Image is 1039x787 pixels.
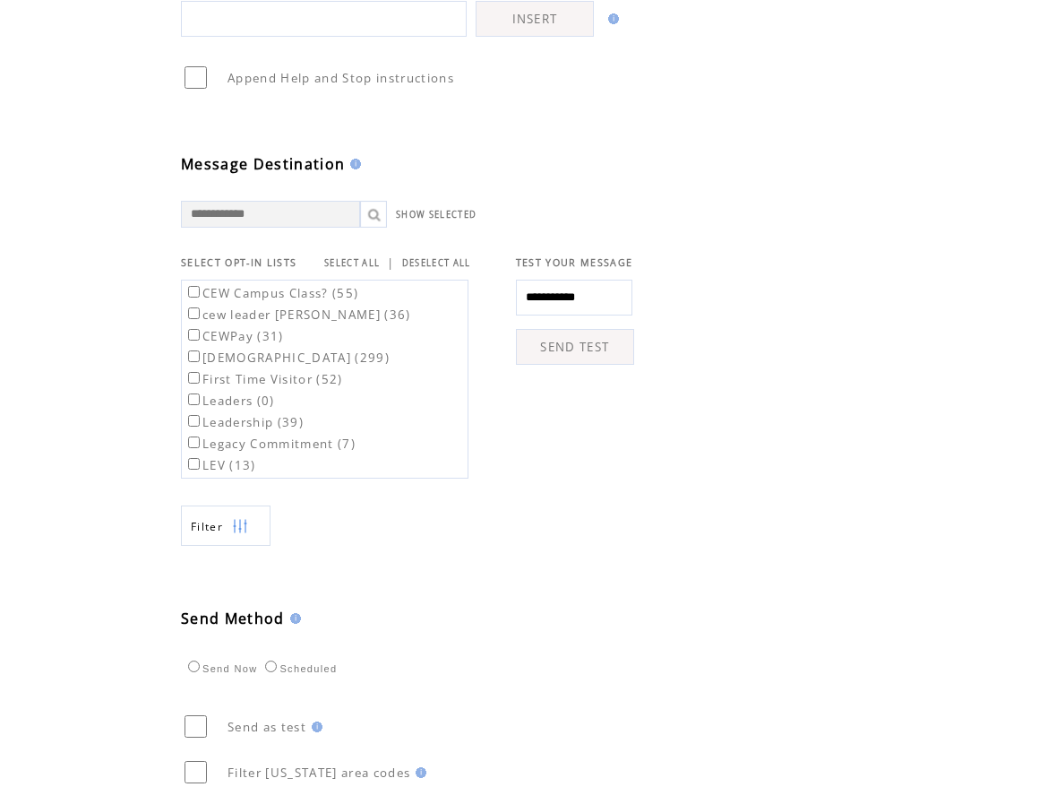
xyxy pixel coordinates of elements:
[188,661,200,672] input: Send Now
[228,719,306,735] span: Send as test
[306,722,322,732] img: help.gif
[188,286,200,298] input: CEW Campus Class? (55)
[396,209,477,221] a: SHOW SELECTED
[516,256,633,269] span: TEST YOUR MESSAGE
[188,307,200,319] input: cew leader [PERSON_NAME] (36)
[603,13,619,24] img: help.gif
[185,457,256,473] label: LEV (13)
[191,519,223,534] span: Show filters
[185,285,358,301] label: CEW Campus Class? (55)
[324,257,380,269] a: SELECT ALL
[188,458,200,470] input: LEV (13)
[185,328,284,344] label: CEWPay (31)
[185,436,356,452] label: Legacy Commitment (7)
[185,307,411,323] label: cew leader [PERSON_NAME] (36)
[188,350,200,362] input: [DEMOGRAPHIC_DATA] (299)
[188,415,200,427] input: Leadership (39)
[387,255,394,271] span: |
[185,350,390,366] label: [DEMOGRAPHIC_DATA] (299)
[410,767,426,778] img: help.gif
[402,257,471,269] a: DESELECT ALL
[265,661,277,672] input: Scheduled
[188,437,200,448] input: Legacy Commitment (7)
[476,1,594,37] a: INSERT
[228,765,410,781] span: Filter [US_STATE] area codes
[181,609,285,628] span: Send Method
[185,393,275,409] label: Leaders (0)
[188,393,200,405] input: Leaders (0)
[285,613,301,624] img: help.gif
[185,371,343,387] label: First Time Visitor (52)
[185,414,304,430] label: Leadership (39)
[181,256,296,269] span: SELECT OPT-IN LISTS
[261,663,337,674] label: Scheduled
[184,663,257,674] label: Send Now
[181,506,270,546] a: Filter
[516,329,634,365] a: SEND TEST
[188,372,200,384] input: First Time Visitor (52)
[181,154,345,174] span: Message Destination
[188,329,200,341] input: CEWPay (31)
[345,159,361,169] img: help.gif
[232,506,248,547] img: filters.png
[228,70,454,86] span: Append Help and Stop instructions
